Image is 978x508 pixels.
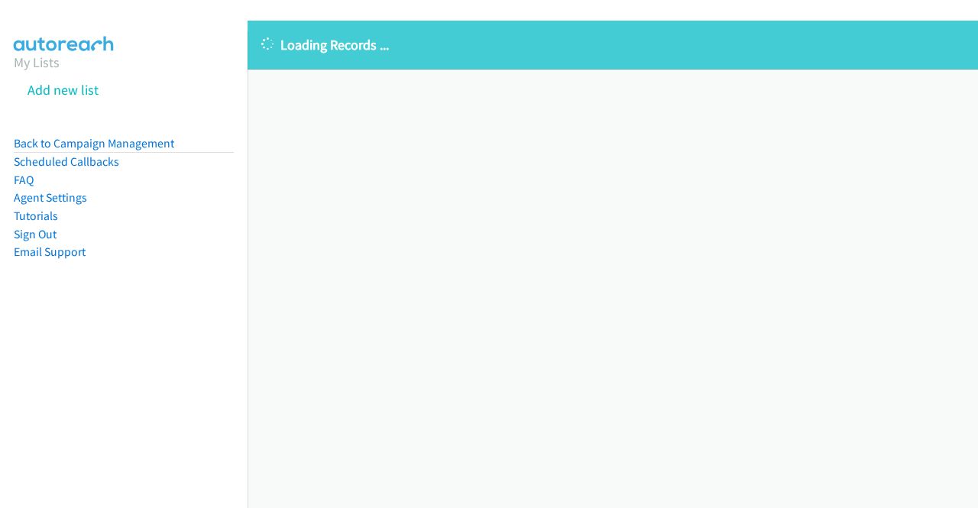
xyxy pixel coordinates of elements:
a: Email Support [14,244,86,259]
a: My Lists [14,53,60,71]
a: Scheduled Callbacks [14,154,119,169]
a: Sign Out [14,227,57,241]
a: Back to Campaign Management [14,136,174,150]
a: FAQ [14,173,34,187]
p: Loading Records ... [261,34,964,55]
a: Tutorials [14,209,58,223]
a: Agent Settings [14,190,87,205]
a: Add new list [28,81,99,99]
